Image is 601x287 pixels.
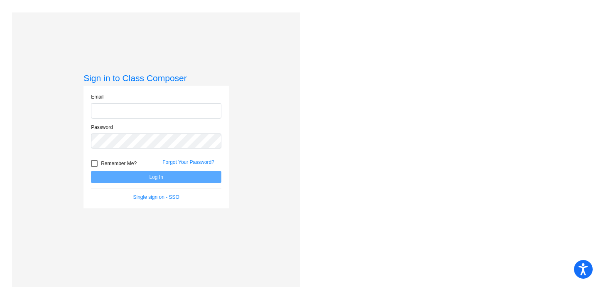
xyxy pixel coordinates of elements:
[101,158,137,168] span: Remember Me?
[133,194,179,200] a: Single sign on - SSO
[162,159,214,165] a: Forgot Your Password?
[91,171,221,183] button: Log In
[91,93,103,101] label: Email
[83,73,229,83] h3: Sign in to Class Composer
[91,124,113,131] label: Password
